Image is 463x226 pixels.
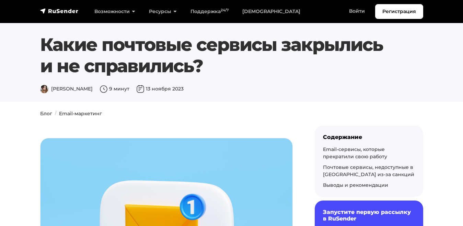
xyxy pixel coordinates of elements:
a: Почтовые сервисы, недоступные в [GEOGRAPHIC_DATA] из-за санкций [323,164,414,177]
a: Войти [342,4,372,18]
img: Время чтения [100,85,108,93]
nav: breadcrumb [36,110,427,117]
h1: Какие почтовые сервисы закрылись и не справились? [40,34,391,77]
sup: 24/7 [221,8,229,12]
span: 9 минут [100,86,129,92]
a: Выводы и рекомендации [323,182,388,188]
span: [PERSON_NAME] [40,86,93,92]
a: Возможности [88,4,142,19]
img: RuSender [40,8,79,14]
a: [DEMOGRAPHIC_DATA] [235,4,307,19]
h6: Запустите первую рассылку в RuSender [323,209,415,222]
a: Email-сервисы, которые прекратили свою работу [323,146,387,160]
a: Блог [40,110,52,117]
li: Email-маркетинг [52,110,102,117]
a: Регистрация [375,4,423,19]
span: 13 ноября 2023 [136,86,184,92]
a: Поддержка24/7 [184,4,235,19]
a: Ресурсы [142,4,184,19]
div: Содержание [323,134,415,140]
img: Дата публикации [136,85,144,93]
